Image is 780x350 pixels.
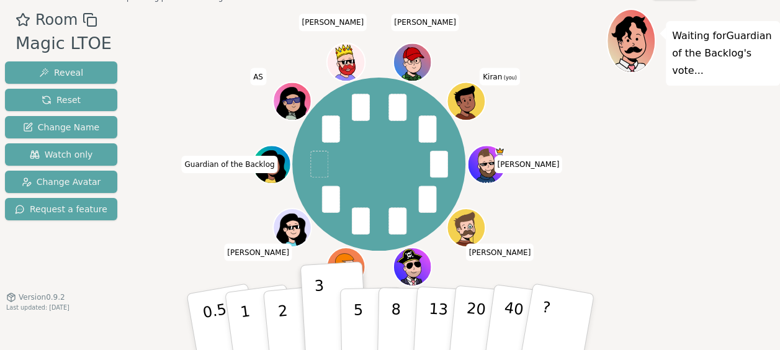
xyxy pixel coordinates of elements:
[5,171,117,193] button: Change Avatar
[448,83,484,119] button: Click to change your avatar
[35,9,78,31] span: Room
[42,94,81,106] span: Reset
[495,146,504,156] span: Blake is the host
[30,148,93,161] span: Watch only
[298,14,367,31] span: Click to change your name
[672,27,774,79] p: Waiting for Guardian of the Backlog 's vote...
[22,176,101,188] span: Change Avatar
[5,61,117,84] button: Reveal
[465,243,534,261] span: Click to change your name
[480,68,520,85] span: Click to change your name
[39,66,83,79] span: Reveal
[16,9,30,31] button: Add as favourite
[181,156,277,173] span: Click to change your name
[250,68,266,85] span: Click to change your name
[19,292,65,302] span: Version 0.9.2
[5,198,117,220] button: Request a feature
[23,121,99,133] span: Change Name
[502,74,517,80] span: (you)
[5,89,117,111] button: Reset
[16,31,112,56] div: Magic LTOE
[391,14,459,31] span: Click to change your name
[6,304,69,311] span: Last updated: [DATE]
[5,116,117,138] button: Change Name
[313,277,327,344] p: 3
[6,292,65,302] button: Version0.9.2
[494,156,562,173] span: Click to change your name
[5,143,117,166] button: Watch only
[224,243,292,261] span: Click to change your name
[15,203,107,215] span: Request a feature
